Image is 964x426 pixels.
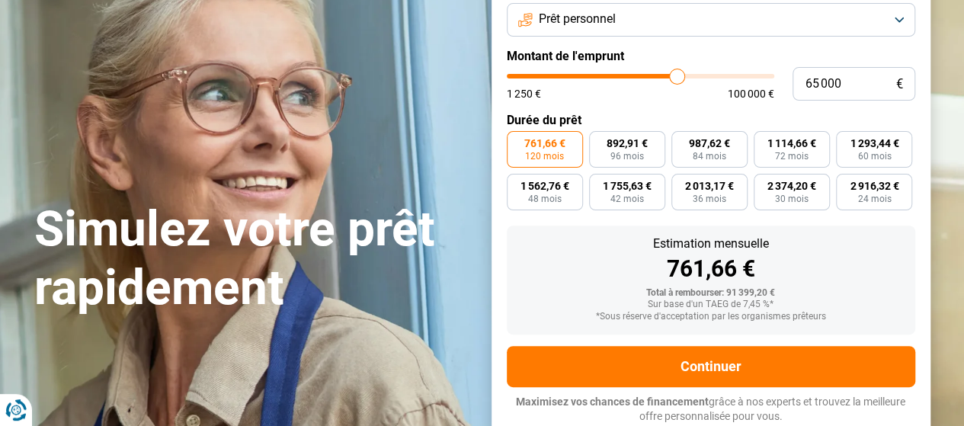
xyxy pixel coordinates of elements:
span: 2 374,20 € [767,181,816,191]
span: 2 013,17 € [685,181,734,191]
span: Prêt personnel [539,11,616,27]
span: 24 mois [857,194,891,203]
span: € [896,78,903,91]
div: Total à rembourser: 91 399,20 € [519,288,903,299]
div: Sur base d'un TAEG de 7,45 %* [519,299,903,310]
span: 1 562,76 € [520,181,569,191]
button: Continuer [507,346,915,387]
span: 42 mois [610,194,644,203]
label: Montant de l'emprunt [507,49,915,63]
span: 48 mois [528,194,562,203]
span: 100 000 € [728,88,774,99]
span: Maximisez vos chances de financement [516,396,709,408]
span: 987,62 € [689,138,730,149]
span: 2 916,32 € [850,181,898,191]
span: 1 250 € [507,88,541,99]
span: 84 mois [693,152,726,161]
p: grâce à nos experts et trouvez la meilleure offre personnalisée pour vous. [507,395,915,424]
label: Durée du prêt [507,113,915,127]
span: 60 mois [857,152,891,161]
span: 892,91 € [607,138,648,149]
span: 30 mois [775,194,809,203]
div: 761,66 € [519,258,903,280]
span: 1 755,63 € [603,181,652,191]
button: Prêt personnel [507,3,915,37]
span: 96 mois [610,152,644,161]
span: 761,66 € [524,138,565,149]
div: *Sous réserve d'acceptation par les organismes prêteurs [519,312,903,322]
h1: Simulez votre prêt rapidement [34,200,473,318]
span: 36 mois [693,194,726,203]
span: 1 293,44 € [850,138,898,149]
div: Estimation mensuelle [519,238,903,250]
span: 1 114,66 € [767,138,816,149]
span: 72 mois [775,152,809,161]
span: 120 mois [525,152,564,161]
